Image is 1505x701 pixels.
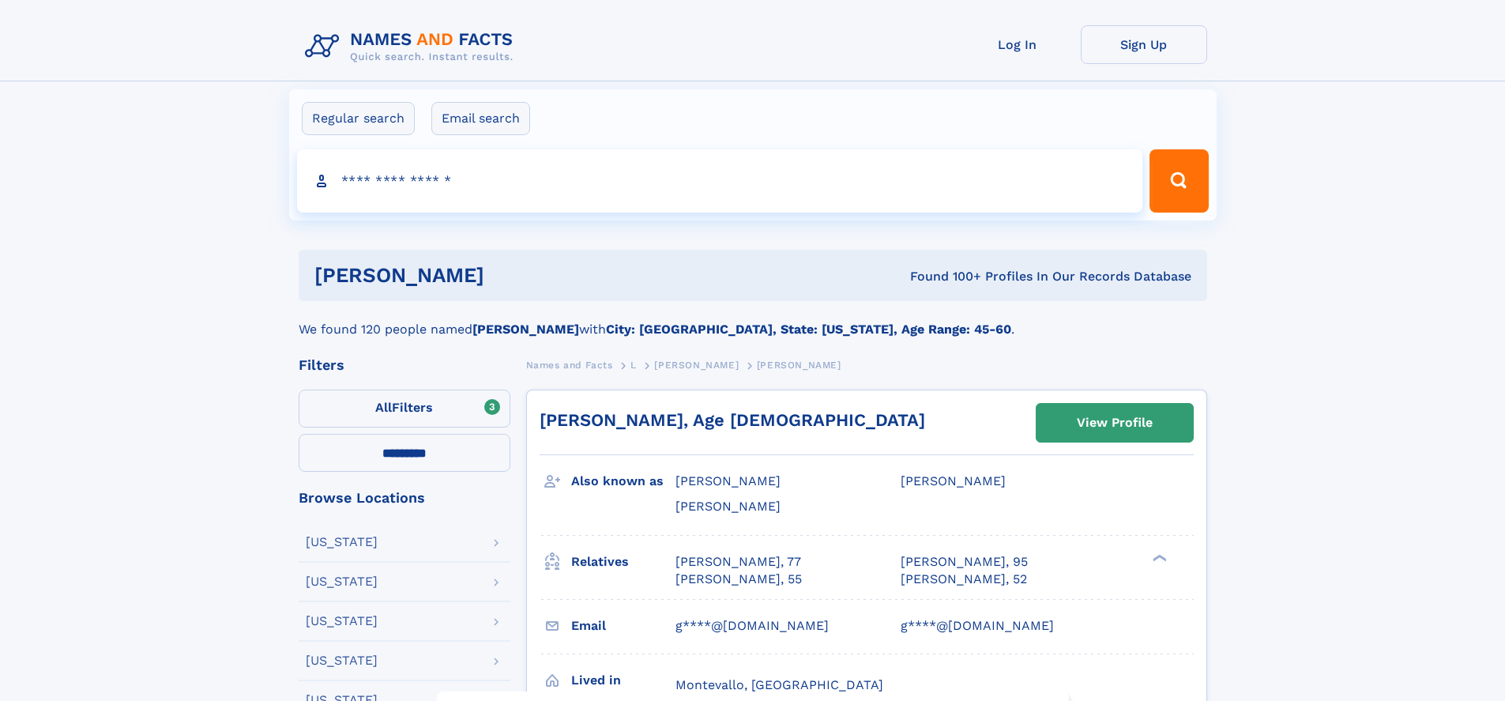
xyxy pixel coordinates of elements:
[571,468,675,495] h3: Also known as
[630,355,637,375] a: L
[571,667,675,694] h3: Lived in
[757,360,841,371] span: [PERSON_NAME]
[306,536,378,548] div: [US_STATE]
[654,360,739,371] span: [PERSON_NAME]
[654,355,739,375] a: [PERSON_NAME]
[901,571,1027,588] a: [PERSON_NAME], 52
[314,266,698,285] h1: [PERSON_NAME]
[375,400,392,415] span: All
[299,491,510,505] div: Browse Locations
[297,149,1143,213] input: search input
[299,390,510,428] label: Filters
[901,553,1028,571] a: [PERSON_NAME], 95
[1149,149,1208,213] button: Search Button
[1037,404,1193,442] a: View Profile
[571,548,675,575] h3: Relatives
[306,654,378,667] div: [US_STATE]
[299,358,510,372] div: Filters
[472,322,579,337] b: [PERSON_NAME]
[1149,552,1168,563] div: ❯
[630,360,637,371] span: L
[697,268,1191,285] div: Found 100+ Profiles In Our Records Database
[1077,405,1153,441] div: View Profile
[302,102,415,135] label: Regular search
[954,25,1081,64] a: Log In
[675,553,801,571] a: [PERSON_NAME], 77
[431,102,530,135] label: Email search
[675,571,802,588] a: [PERSON_NAME], 55
[675,499,781,514] span: [PERSON_NAME]
[675,473,781,488] span: [PERSON_NAME]
[299,25,526,68] img: Logo Names and Facts
[526,355,613,375] a: Names and Facts
[306,575,378,588] div: [US_STATE]
[540,410,925,430] a: [PERSON_NAME], Age [DEMOGRAPHIC_DATA]
[1081,25,1207,64] a: Sign Up
[901,473,1006,488] span: [PERSON_NAME]
[571,612,675,639] h3: Email
[299,301,1207,339] div: We found 120 people named with .
[675,677,883,692] span: Montevallo, [GEOGRAPHIC_DATA]
[606,322,1011,337] b: City: [GEOGRAPHIC_DATA], State: [US_STATE], Age Range: 45-60
[306,615,378,628] div: [US_STATE]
